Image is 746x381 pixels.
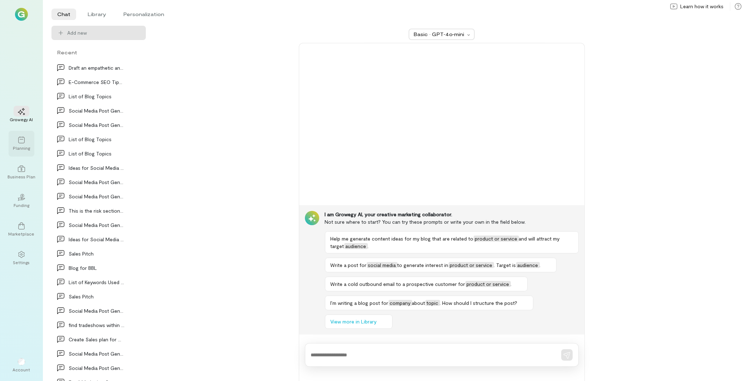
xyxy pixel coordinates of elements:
[331,236,474,242] span: Help me generate content ideas for my blog that are related to
[9,102,34,128] a: Growegy AI
[367,262,397,268] span: social media
[440,300,518,306] span: . How should I structure the post?
[344,243,368,249] span: audience
[325,258,557,272] button: Write a post forsocial mediato generate interest inproduct or service. Target isaudience.
[412,300,425,306] span: about
[69,278,124,286] div: List of Keywords Used for Product Search
[425,300,440,306] span: topic
[465,281,511,287] span: product or service
[69,78,124,86] div: E-Commerce SEO Tips and Tricks
[13,259,30,265] div: Settings
[51,49,146,56] div: Recent
[14,202,29,208] div: Funding
[325,211,579,218] div: I am Growegy AI, your creative marketing collaborator.
[69,164,124,172] div: Ideas for Social Media about Company or Product
[67,29,87,36] span: Add new
[69,264,124,272] div: Blog for BBL
[511,281,512,287] span: .
[325,296,533,310] button: I’m writing a blog post forcompanyabouttopic. How should I structure the post?
[9,231,35,237] div: Marketplace
[325,277,528,291] button: Write a cold outbound email to a prospective customer forproduct or service.
[69,178,124,186] div: Social Media Post Generation
[516,262,540,268] span: audience
[449,262,494,268] span: product or service
[69,207,124,214] div: This is the risk section of my business plan: G…
[331,318,377,325] span: View more in Library
[13,145,30,151] div: Planning
[69,107,124,114] div: Social Media Post Generation
[9,217,34,242] a: Marketplace
[325,218,579,226] div: Not sure where to start? You can try these prompts or write your own in the field below.
[69,250,124,257] div: Sales Pitch
[69,121,124,129] div: Social Media Post Generation
[474,236,519,242] span: product or service
[331,262,367,268] span: Write a post for
[680,3,723,10] span: Learn how it works
[368,243,369,249] span: .
[389,300,412,306] span: company
[331,236,560,249] span: and will attract my target
[69,93,124,100] div: List of Blog Topics
[69,350,124,357] div: Social Media Post Generation
[10,117,33,122] div: Growegy AI
[9,352,34,378] div: Account
[118,9,170,20] li: Personalization
[69,336,124,343] div: Create Sales plan for my sales team focus on Pres…
[69,135,124,143] div: List of Blog Topics
[69,221,124,229] div: Social Media Post Generation
[51,9,76,20] li: Chat
[494,262,516,268] span: . Target is
[9,131,34,157] a: Planning
[331,281,465,287] span: Write a cold outbound email to a prospective customer for
[331,300,389,306] span: I’m writing a blog post for
[13,367,30,372] div: Account
[82,9,112,20] li: Library
[540,262,541,268] span: .
[9,159,34,185] a: Business Plan
[69,307,124,315] div: Social Media Post Generation
[69,193,124,200] div: Social Media Post Generation
[69,236,124,243] div: Ideas for Social Media about Company or Product
[69,150,124,157] div: List of Blog Topics
[325,231,579,253] button: Help me generate content ideas for my blog that are related toproduct or serviceand will attract ...
[69,364,124,372] div: Social Media Post Generation
[69,293,124,300] div: Sales Pitch
[8,174,35,179] div: Business Plan
[9,245,34,271] a: Settings
[414,31,465,38] div: Basic · GPT‑4o‑mini
[69,64,124,71] div: Draft an empathetic and solution-oriented respons…
[397,262,449,268] span: to generate interest in
[9,188,34,214] a: Funding
[325,315,392,329] button: View more in Library
[69,321,124,329] div: find tradeshows within 50 miles of [GEOGRAPHIC_DATA] for…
